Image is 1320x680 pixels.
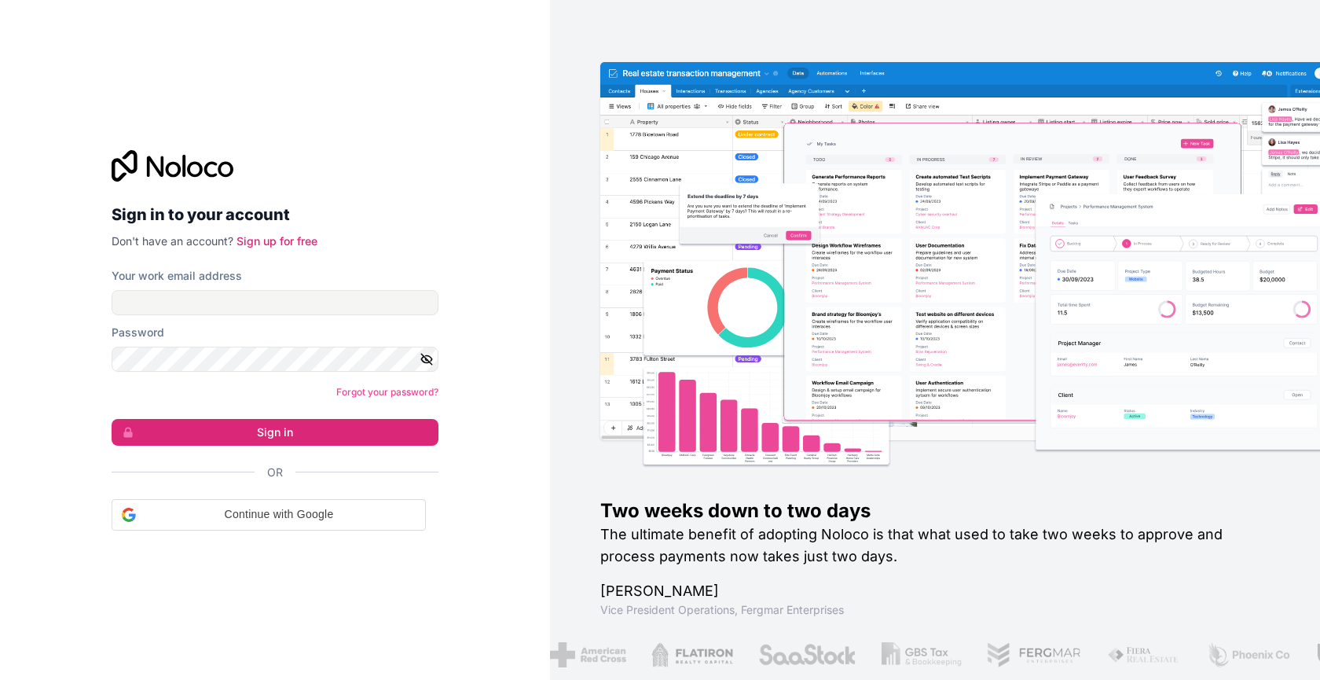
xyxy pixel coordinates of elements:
[1206,642,1291,667] img: /assets/phoenix-BREaitsQ.png
[600,602,1270,618] h1: Vice President Operations , Fergmar Enterprises
[112,347,438,372] input: Password
[112,499,426,531] div: Continue with Google
[600,498,1270,524] h1: Two weeks down to two days
[267,465,283,480] span: Or
[112,419,438,446] button: Sign in
[112,234,233,248] span: Don't have an account?
[142,506,416,523] span: Continue with Google
[550,642,626,667] img: /assets/american-red-cross-BAupjrZR.png
[1107,642,1181,667] img: /assets/fiera-fwj2N5v4.png
[112,200,438,229] h2: Sign in to your account
[986,642,1082,667] img: /assets/fergmar-CudnrXN5.png
[336,386,438,398] a: Forgot your password?
[236,234,317,248] a: Sign up for free
[651,642,733,667] img: /assets/flatiron-C8eUkumj.png
[600,580,1270,602] h1: [PERSON_NAME]
[112,290,438,315] input: Email address
[757,642,856,667] img: /assets/saastock-C6Zbiodz.png
[112,325,164,340] label: Password
[112,268,242,284] label: Your work email address
[600,524,1270,568] h2: The ultimate benefit of adopting Noloco is that what used to take two weeks to approve and proces...
[882,642,962,667] img: /assets/gbstax-C-GtDUiK.png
